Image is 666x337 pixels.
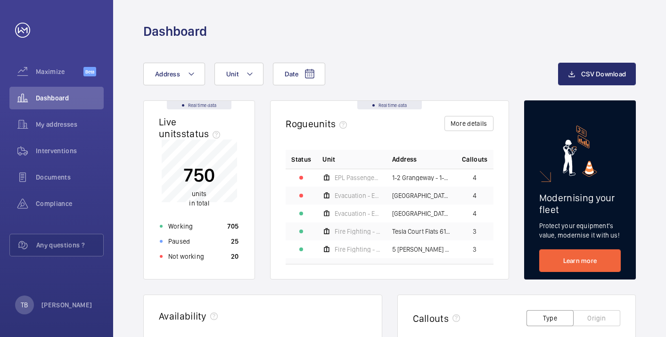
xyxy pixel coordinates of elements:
span: units [192,190,207,197]
span: Interventions [36,146,104,156]
p: 750 [183,163,215,187]
p: [PERSON_NAME] [41,300,92,310]
span: EPL Passenger Lift [335,174,381,181]
p: in total [183,189,215,208]
span: status [181,128,224,140]
p: Protect your equipment's value, modernise it with us! [539,221,621,240]
span: Compliance [36,199,104,208]
span: Tesla Court Flats 61-84 - High Risk Building - Tesla Court Flats 61-84 [392,228,451,235]
span: Unit [226,70,238,78]
span: 4 [473,192,477,199]
h1: Dashboard [143,23,207,40]
span: 3 [473,246,477,253]
span: Address [392,155,417,164]
h2: Modernising your fleet [539,192,621,215]
span: Callouts [462,155,488,164]
span: [GEOGRAPHIC_DATA] C Flats 45-101 - High Risk Building - [GEOGRAPHIC_DATA] 45-101 [392,192,451,199]
p: Working [168,222,193,231]
p: 20 [231,252,239,261]
span: 1-2 Grangeway - 1-2 [GEOGRAPHIC_DATA] [392,174,451,181]
button: Origin [573,310,620,326]
button: Unit [214,63,263,85]
span: Date [285,70,298,78]
p: Paused [168,237,190,246]
div: Real time data [357,101,422,109]
span: Fire Fighting - Tesla 61-84 schn euro [335,228,381,235]
span: My addresses [36,120,104,129]
button: CSV Download [558,63,636,85]
img: marketing-card.svg [563,125,597,177]
a: Learn more [539,249,621,272]
span: Any questions ? [36,240,103,250]
span: CSV Download [581,70,626,78]
p: 705 [227,222,238,231]
span: units [313,118,351,130]
span: Dashboard [36,93,104,103]
p: 25 [231,237,239,246]
button: Date [273,63,325,85]
span: Evacuation - EPL No 4 Flats 45-101 R/h [335,192,381,199]
span: Address [155,70,180,78]
span: 3 [473,228,477,235]
button: More details [444,116,493,131]
h2: Live units [159,116,224,140]
p: TB [21,300,28,310]
span: Beta [83,67,96,76]
span: 4 [473,174,477,181]
span: Unit [322,155,335,164]
span: 4 [473,210,477,217]
h2: Callouts [413,312,449,324]
span: Evacuation - EPL No 3 Flats 45-101 L/h [335,210,381,217]
div: Real time data [167,101,231,109]
span: 5 [PERSON_NAME] House - High Risk Building - [GEOGRAPHIC_DATA][PERSON_NAME] [392,246,451,253]
span: Fire Fighting - EPL Passenger Lift [335,246,381,253]
span: [GEOGRAPHIC_DATA] C Flats 45-101 - High Risk Building - [GEOGRAPHIC_DATA] 45-101 [392,210,451,217]
button: Address [143,63,205,85]
h2: Availability [159,310,206,322]
button: Type [526,310,574,326]
h2: Rogue [286,118,351,130]
p: Not working [168,252,204,261]
span: Documents [36,173,104,182]
p: Status [291,155,311,164]
span: Maximize [36,67,83,76]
